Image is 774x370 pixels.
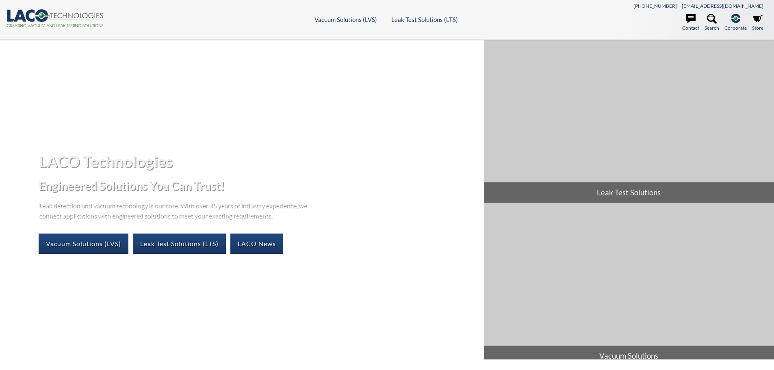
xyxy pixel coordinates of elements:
[39,151,477,171] h1: LACO Technologies
[391,16,458,23] a: Leak Test Solutions (LTS)
[39,200,311,221] p: Leak detection and vacuum technology is our core. With over 45 years of industry experience, we c...
[484,346,774,366] span: Vacuum Solutions
[682,14,699,32] a: Contact
[682,3,763,9] a: [EMAIL_ADDRESS][DOMAIN_NAME]
[39,234,128,254] a: Vacuum Solutions (LVS)
[484,40,774,203] a: Leak Test Solutions
[484,203,774,366] a: Vacuum Solutions
[314,16,377,23] a: Vacuum Solutions (LVS)
[752,14,763,32] a: Store
[633,3,677,9] a: [PHONE_NUMBER]
[705,14,719,32] a: Search
[230,234,283,254] a: LACO News
[724,24,747,32] span: Corporate
[39,178,477,193] h2: Engineered Solutions You Can Trust!
[133,234,226,254] a: Leak Test Solutions (LTS)
[484,182,774,203] span: Leak Test Solutions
